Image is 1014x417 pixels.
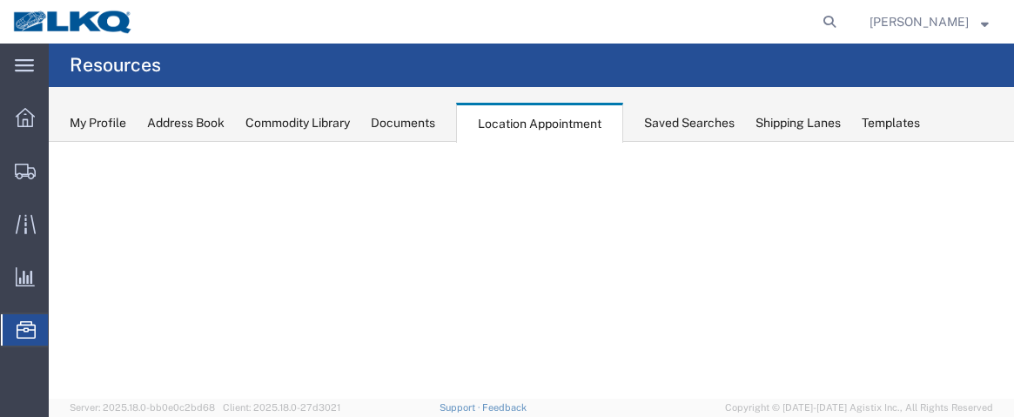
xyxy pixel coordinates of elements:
button: [PERSON_NAME] [869,11,990,32]
a: Support [440,402,483,413]
div: Templates [862,114,920,132]
div: My Profile [70,114,126,132]
a: Feedback [482,402,527,413]
img: logo [12,9,134,35]
div: Documents [371,114,435,132]
span: Client: 2025.18.0-27d3021 [223,402,340,413]
div: Location Appointment [456,103,623,143]
span: Copyright © [DATE]-[DATE] Agistix Inc., All Rights Reserved [725,400,993,415]
div: Saved Searches [644,114,735,132]
h4: Resources [70,44,161,87]
div: Commodity Library [245,114,350,132]
span: Server: 2025.18.0-bb0e0c2bd68 [70,402,215,413]
iframe: FS Legacy Container [49,142,1014,399]
div: Shipping Lanes [755,114,841,132]
div: Address Book [147,114,225,132]
span: Krisann Metzger [870,12,969,31]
